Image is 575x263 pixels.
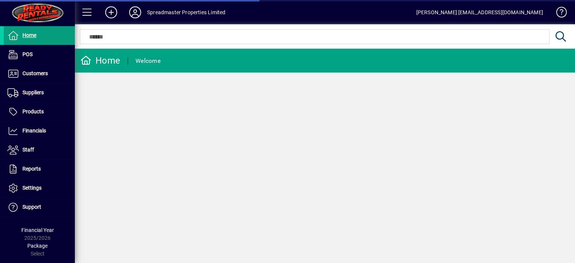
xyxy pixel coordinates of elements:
[27,243,48,249] span: Package
[4,122,75,140] a: Financials
[22,70,48,76] span: Customers
[21,227,54,233] span: Financial Year
[147,6,225,18] div: Spreadmaster Properties Limited
[99,6,123,19] button: Add
[80,55,120,67] div: Home
[136,55,161,67] div: Welcome
[123,6,147,19] button: Profile
[22,51,33,57] span: POS
[4,64,75,83] a: Customers
[22,89,44,95] span: Suppliers
[22,128,46,134] span: Financials
[22,147,34,153] span: Staff
[22,166,41,172] span: Reports
[4,45,75,64] a: POS
[4,179,75,198] a: Settings
[22,185,42,191] span: Settings
[4,160,75,178] a: Reports
[22,32,36,38] span: Home
[4,198,75,217] a: Support
[416,6,543,18] div: [PERSON_NAME] [EMAIL_ADDRESS][DOMAIN_NAME]
[551,1,566,26] a: Knowledge Base
[22,108,44,114] span: Products
[22,204,41,210] span: Support
[4,141,75,159] a: Staff
[4,83,75,102] a: Suppliers
[4,103,75,121] a: Products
